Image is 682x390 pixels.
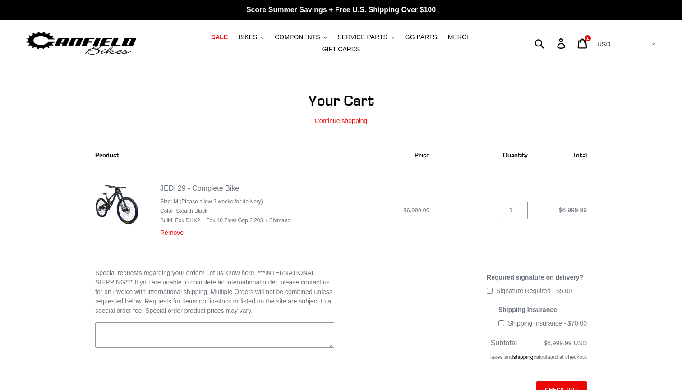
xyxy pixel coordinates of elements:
[439,138,538,173] th: Quantity
[586,36,589,41] span: 1
[25,29,138,58] img: Canfield Bikes
[498,306,557,313] span: Shipping Insurance
[333,31,398,43] button: SERVICE PARTS
[405,33,437,41] span: GG PARTS
[539,33,562,53] input: Search
[487,274,583,281] span: Required signature on delivery?
[491,339,517,347] span: Subtotal
[160,207,290,215] li: Color: Stealth Black
[239,33,257,41] span: BIKES
[160,184,239,192] a: JEDI 29 - Complete Bike
[160,216,290,225] li: Build: Fox DHX2 + Fox 40 Float Grip 2 203 + Shimano
[513,354,534,361] a: shipping
[538,138,587,173] th: Total
[270,31,331,43] button: COMPONENTS
[572,34,594,53] a: 1
[448,33,471,41] span: MERCH
[337,33,387,41] span: SERVICE PARTS
[207,31,232,43] a: SALE
[160,196,290,225] ul: Product details
[315,117,368,125] a: Continue shopping
[322,46,360,53] span: GIFT CARDS
[443,31,475,43] a: MERCH
[317,138,440,173] th: Price
[160,229,184,237] a: Remove JEDI 29 - Complete Bike - M (Please allow 2 weeks for delivery) / Stealth Black / Fox DHX2...
[496,287,572,294] span: Signature Required - $5.00
[498,320,504,326] input: Shipping Insurance - $70.00
[508,320,587,327] span: Shipping Insurance - $70.00
[160,197,290,206] li: Size: M (Please allow 2 weeks for delivery)
[348,349,587,370] div: Taxes and calculated at checkout
[318,43,365,55] a: GIFT CARDS
[95,92,587,109] h1: Your Cart
[95,138,317,173] th: Product
[211,33,228,41] span: SALE
[234,31,268,43] button: BIKES
[401,31,442,43] a: GG PARTS
[559,206,587,214] span: $6,999.99
[403,207,429,214] span: $6,999.99
[487,288,493,294] input: Signature Required - $5.00
[544,340,587,347] span: $6,999.99 USD
[275,33,320,41] span: COMPONENTS
[95,268,334,316] label: Special requests regarding your order? Let us know here. ***INTERNATIONAL SHIPPING*** If you are ...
